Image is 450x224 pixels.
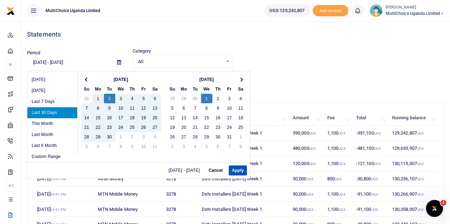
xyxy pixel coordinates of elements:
[212,113,224,122] td: 16
[201,122,212,132] td: 22
[352,110,388,126] th: Total: activate to sort column ascending
[323,126,352,141] td: 1,100
[338,162,345,166] small: UGX
[27,140,77,151] li: Last 6 Month
[197,202,288,217] td: Dstv Installers [DATE] Week 1
[388,110,438,126] th: Running balance: activate to sort column ascending
[33,186,94,202] td: [DATE]
[138,132,149,142] td: 3
[313,7,348,13] a: Add money
[352,156,388,171] td: -121,100
[224,142,235,151] td: 7
[162,186,197,202] td: 3278
[371,208,378,212] small: UGX
[149,84,161,94] th: Sa
[51,208,66,212] small: 04:41 PM
[178,94,190,103] td: 29
[162,171,197,187] td: 3278
[352,186,388,202] td: -91,100
[167,122,178,132] td: 19
[127,103,138,113] td: 11
[338,131,345,135] small: UGX
[190,142,201,151] td: 4
[178,113,190,122] td: 13
[92,113,104,122] td: 15
[115,142,127,151] td: 8
[289,202,323,217] td: 90,000
[127,142,138,151] td: 9
[149,122,161,132] td: 27
[197,171,288,187] td: Dstv Installers [DATE] Week 1
[309,147,316,151] small: UGX
[229,165,247,175] button: Apply
[104,103,115,113] td: 9
[138,142,149,151] td: 10
[190,103,201,113] td: 7
[323,110,352,126] th: Fee: activate to sort column ascending
[104,94,115,103] td: 2
[205,165,226,175] button: Cancel
[138,122,149,132] td: 26
[224,94,235,103] td: 3
[224,84,235,94] th: Fr
[27,56,111,69] input: select period
[27,129,77,140] li: Last Month
[94,202,162,217] td: MTN Mobile Money
[92,142,104,151] td: 6
[104,122,115,132] td: 23
[27,96,77,107] li: Last 7 Days
[388,141,438,156] td: 129,633,907
[313,5,348,17] li: Toup your wallet
[81,142,92,151] td: 5
[6,8,15,13] a: logo-small logo-large logo-large
[149,132,161,142] td: 4
[235,142,247,151] td: 8
[104,84,115,94] th: Tu
[138,84,149,94] th: Fr
[313,5,348,17] span: Add money
[92,94,104,103] td: 1
[417,177,424,181] small: UGX
[178,75,235,84] th: [DATE]
[115,122,127,132] td: 24
[190,113,201,122] td: 14
[27,118,77,129] li: This Month
[235,122,247,132] td: 25
[94,171,162,187] td: Airtel Money
[385,10,444,17] span: MultiChoice Uganda Limited
[264,4,310,17] a: UGX 129,242,807
[306,208,313,212] small: UGX
[212,84,224,94] th: Th
[352,171,388,187] td: -30,800
[201,103,212,113] td: 8
[289,141,323,156] td: 480,000
[92,75,149,84] th: [DATE]
[370,4,382,17] img: profile-user
[224,113,235,122] td: 17
[306,177,313,181] small: UGX
[323,186,352,202] td: 1,100
[374,131,380,135] small: UGX
[417,208,424,212] small: UGX
[81,103,92,113] td: 7
[92,132,104,142] td: 29
[201,142,212,151] td: 5
[417,192,424,196] small: UGX
[338,208,345,212] small: UGX
[127,94,138,103] td: 4
[27,107,77,118] li: Last 30 Days
[306,192,313,196] small: UGX
[178,132,190,142] td: 27
[115,103,127,113] td: 10
[149,94,161,103] td: 6
[178,142,190,151] td: 3
[149,103,161,113] td: 13
[178,84,190,94] th: Mo
[352,141,388,156] td: -481,100
[289,186,323,202] td: 90,000
[224,103,235,113] td: 10
[261,4,313,17] li: Wallet ballance
[235,113,247,122] td: 18
[426,200,443,217] iframe: Intercom live chat
[92,84,104,94] th: Mo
